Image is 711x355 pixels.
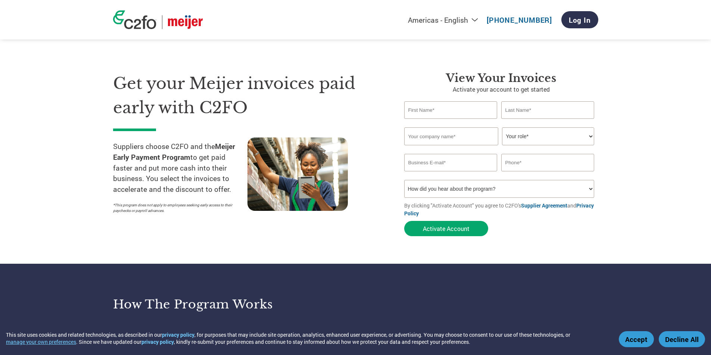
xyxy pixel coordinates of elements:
[404,85,598,94] p: Activate your account to get started
[162,331,194,338] a: privacy policy
[168,15,203,29] img: Meijer
[404,146,595,151] div: Invalid company name or company name is too long
[113,202,240,213] p: *This program does not apply to employees seeking early access to their paychecks or payroll adva...
[6,331,608,345] div: This site uses cookies and related technologies, as described in our , for purposes that may incl...
[113,142,235,162] strong: Meijer Early Payment Program
[561,11,598,28] a: Log In
[404,127,498,145] input: Your company name*
[487,15,552,25] a: [PHONE_NUMBER]
[404,202,594,217] a: Privacy Policy
[247,137,348,211] img: supply chain worker
[502,127,594,145] select: Title/Role
[113,10,156,29] img: c2fo logo
[619,331,654,347] button: Accept
[113,141,247,195] p: Suppliers choose C2FO and the to get paid faster and put more cash into their business. You selec...
[404,202,598,217] p: By clicking "Activate Account" you agree to C2FO's and
[501,172,595,177] div: Inavlid Phone Number
[404,172,498,177] div: Inavlid Email Address
[659,331,705,347] button: Decline All
[113,297,346,312] h3: How the program works
[404,72,598,85] h3: View Your Invoices
[404,221,488,236] button: Activate Account
[501,101,595,119] input: Last Name*
[501,154,595,171] input: Phone*
[521,202,567,209] a: Supplier Agreement
[404,101,498,119] input: First Name*
[404,154,498,171] input: Invalid Email format
[6,338,76,345] button: manage your own preferences
[113,72,382,120] h1: Get your Meijer invoices paid early with C2FO
[404,120,498,124] div: Invalid first name or first name is too long
[501,120,595,124] div: Invalid last name or last name is too long
[141,338,174,345] a: privacy policy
